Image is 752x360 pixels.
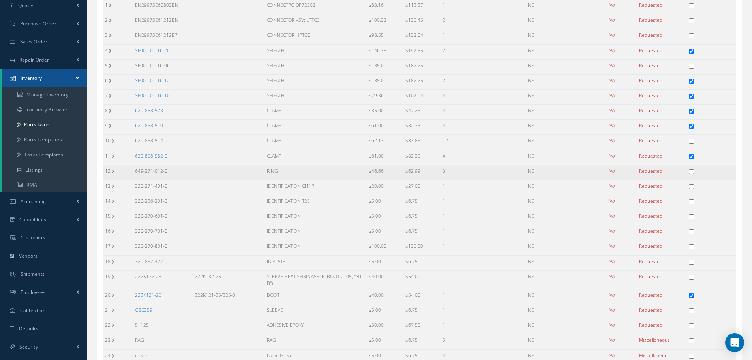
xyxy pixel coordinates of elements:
[639,107,662,114] span: Requested
[725,333,744,352] div: Open Intercom Messenger
[264,120,366,135] td: CLAMP
[440,210,483,225] td: 1
[105,92,109,99] label: 7
[440,44,483,59] td: 2
[608,228,615,234] i: No
[105,47,109,54] label: 4
[105,17,109,23] label: 2
[133,165,192,180] td: 649-371-012-0
[264,105,366,120] td: CLAMP
[403,150,440,165] td: $82.35
[403,180,440,195] td: $27.00
[264,304,366,319] td: SLEEVE
[135,107,167,114] a: 620-858-523-0
[135,122,167,129] a: 620-858-510-0
[639,122,662,129] span: Requested
[639,307,662,313] span: Requested
[608,2,615,8] i: No
[105,273,112,280] label: 19
[135,77,170,84] a: SF001-01-16-12
[19,343,38,350] span: Security
[19,253,38,259] span: Vendors
[133,319,192,334] td: S1125
[525,135,563,150] td: NE
[440,105,483,120] td: 4
[105,32,109,38] label: 3
[639,352,670,359] span: Miscellaneous
[264,255,366,270] td: ID PLATE
[608,198,615,204] i: No
[525,105,563,120] td: NE
[608,258,615,265] i: No
[639,183,662,189] span: Requested
[440,180,483,195] td: 1
[366,29,403,44] td: $98.55
[525,319,563,334] td: NE
[264,165,366,180] td: RING
[608,62,615,69] i: No
[264,59,366,74] td: SHEATH
[403,195,440,210] td: $6.75
[403,105,440,120] td: $47.25
[639,273,662,280] span: Requested
[403,270,440,289] td: $54.00
[608,92,615,99] i: No
[105,137,112,144] label: 10
[639,337,670,343] span: Miscellaneous
[440,59,483,74] td: 1
[366,165,403,180] td: $46.66
[105,228,112,234] label: 16
[525,14,563,29] td: NE
[264,289,366,304] td: BOOT
[525,165,563,180] td: NE
[2,177,87,192] a: RMA
[19,57,49,63] span: Repair Order
[133,195,192,210] td: 320-326-301-0
[608,153,615,159] i: No
[133,225,192,240] td: 320-370-701-0
[20,20,56,27] span: Purchase Order
[133,240,192,255] td: 320-370-801-0
[440,14,483,29] td: 2
[21,198,46,205] span: Accounting
[21,75,42,81] span: Inventory
[264,195,366,210] td: IDENTIFICATION T25
[264,225,366,240] td: IDENTIFICATION
[135,292,161,298] a: 222K121-25
[525,150,563,165] td: NE
[366,210,403,225] td: $5.00
[21,234,46,241] span: Customers
[403,14,440,29] td: $135.45
[639,32,662,38] span: Requested
[525,304,563,319] td: NE
[19,325,38,332] span: Defaults
[440,165,483,180] td: 3
[366,150,403,165] td: $61.00
[639,198,662,204] span: Requested
[20,38,47,45] span: Sales Order
[2,147,87,162] a: Tasks Templates
[403,210,440,225] td: $6.75
[105,307,112,313] label: 21
[2,117,87,132] a: Parts Issue
[264,270,366,289] td: SLEEVE HEAT SHRINKABLE (BOOT C105, "N1-B")
[403,319,440,334] td: $67.50
[525,255,563,270] td: NE
[403,165,440,180] td: $62.99
[440,135,483,150] td: 12
[525,225,563,240] td: NE
[639,77,662,84] span: Requested
[608,292,615,298] i: No
[440,29,483,44] td: 1
[105,213,112,219] label: 15
[403,225,440,240] td: $6.75
[608,273,615,280] i: No
[440,240,483,255] td: 1
[525,240,563,255] td: NE
[192,270,264,289] td: 222K132-25-0
[2,69,87,87] a: Inventory
[264,210,366,225] td: IDENTIFICATION
[366,240,403,255] td: $100.00
[105,153,112,159] label: 11
[440,225,483,240] td: 1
